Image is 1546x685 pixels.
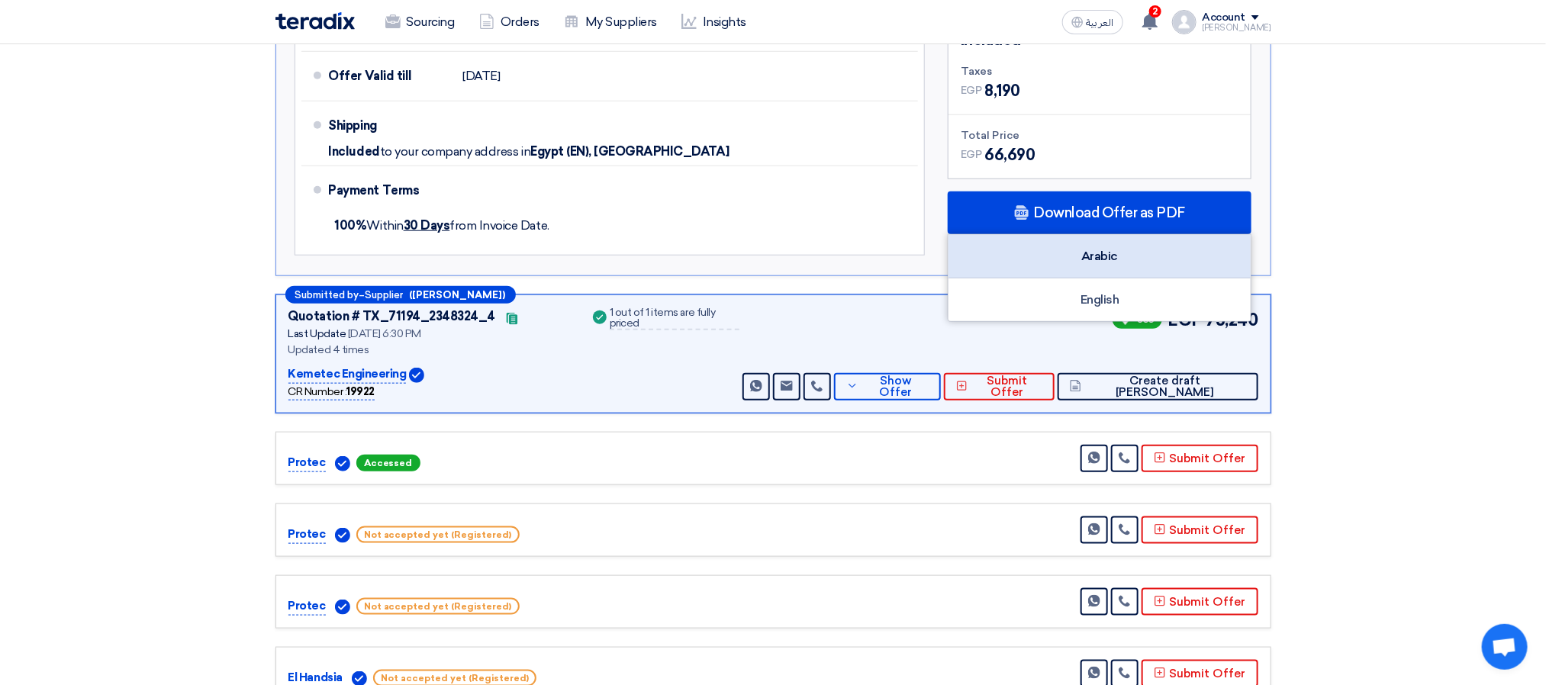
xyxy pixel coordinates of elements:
[288,327,346,340] span: Last Update
[949,278,1251,321] div: English
[552,5,669,39] a: My Suppliers
[1206,307,1258,333] span: 75,240
[961,127,1238,143] div: Total Price
[971,375,1042,398] span: Submit Offer
[1142,516,1258,544] button: Submit Offer
[335,218,367,233] strong: 100%
[348,327,421,340] span: [DATE] 6:30 PM
[356,526,520,543] span: Not accepted yet (Registered)
[1142,588,1258,616] button: Submit Offer
[366,290,404,300] span: Supplier
[288,384,375,400] div: CR Number :
[404,218,450,233] u: 30 Days
[288,342,572,358] div: Updated 4 times
[285,286,516,304] div: –
[335,456,350,471] img: Verified Account
[335,528,350,543] img: Verified Account
[1033,206,1185,220] span: Download Offer as PDF
[961,63,1238,79] div: Taxes
[1149,5,1161,18] span: 2
[288,526,326,544] p: Protec
[356,598,520,615] span: Not accepted yet (Registered)
[288,307,496,326] div: Quotation # TX_71194_2348324_4
[1058,373,1258,400] button: Create draft [PERSON_NAME]
[610,307,739,330] div: 1 out of 1 items are fully priced
[949,235,1251,278] div: Arabic
[944,373,1055,400] button: Submit Offer
[346,385,375,398] b: 19922
[985,79,1021,102] span: 8,190
[669,5,759,39] a: Insights
[1203,24,1271,32] div: [PERSON_NAME]
[288,454,326,472] p: Protec
[1482,624,1528,670] div: Open chat
[295,290,359,300] span: Submitted by
[335,218,549,233] span: Within from Invoice Date.
[961,82,982,98] span: EGP
[356,455,420,471] span: Accessed
[329,172,900,209] div: Payment Terms
[410,290,506,300] b: ([PERSON_NAME])
[1203,11,1246,24] div: Account
[288,365,407,384] p: Kemetec Engineering
[409,368,424,383] img: Verified Account
[1062,10,1123,34] button: العربية
[530,144,729,159] span: Egypt (EN), [GEOGRAPHIC_DATA]
[834,373,941,400] button: Show Offer
[329,144,380,159] span: Included
[329,58,451,95] div: Offer Valid till
[1172,10,1197,34] img: profile_test.png
[373,5,467,39] a: Sourcing
[467,5,552,39] a: Orders
[1085,375,1245,398] span: Create draft [PERSON_NAME]
[1087,18,1114,28] span: العربية
[275,12,355,30] img: Teradix logo
[1142,445,1258,472] button: Submit Offer
[985,143,1035,166] span: 66,690
[862,375,929,398] span: Show Offer
[329,108,451,144] div: Shipping
[380,144,531,159] span: to your company address in
[961,146,982,162] span: EGP
[463,69,501,84] span: [DATE]
[335,600,350,615] img: Verified Account
[288,597,326,616] p: Protec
